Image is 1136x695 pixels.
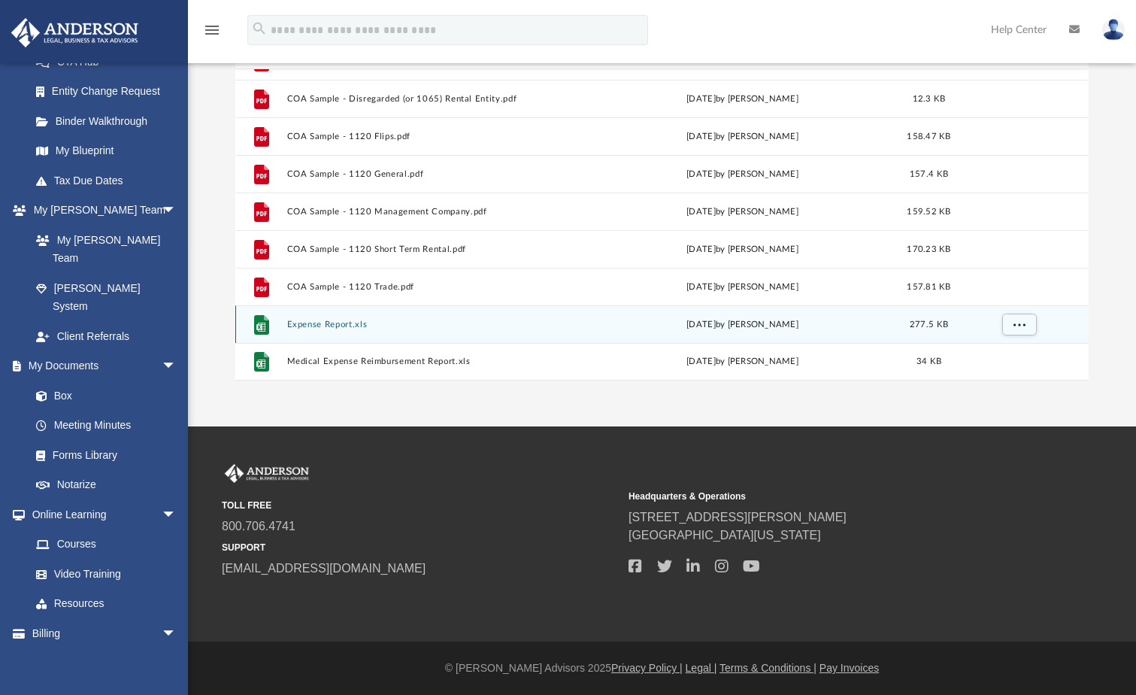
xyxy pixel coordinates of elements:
[287,94,586,104] button: COA Sample - Disregarded (or 1065) Rental Entity.pdf
[287,282,586,292] button: COA Sample - 1120 Trade.pdf
[11,618,199,648] a: Billingarrow_drop_down
[916,357,941,366] span: 34 KB
[287,357,586,366] button: Medical Expense Reimbursement Report.xls
[593,205,892,219] div: [DATE] by [PERSON_NAME]
[910,170,948,178] span: 157.4 KB
[162,351,192,382] span: arrow_drop_down
[21,381,184,411] a: Box
[593,281,892,294] div: [DATE] by [PERSON_NAME]
[11,499,192,530] a: Online Learningarrow_drop_down
[21,225,184,273] a: My [PERSON_NAME] Team
[162,618,192,649] span: arrow_drop_down
[235,69,1089,381] div: grid
[719,662,816,674] a: Terms & Conditions |
[593,355,892,369] div: [DATE] by [PERSON_NAME]
[907,245,950,253] span: 170.23 KB
[162,499,192,530] span: arrow_drop_down
[21,106,199,136] a: Binder Walkthrough
[162,196,192,226] span: arrow_drop_down
[21,321,192,351] a: Client Referrals
[910,320,948,329] span: 277.5 KB
[7,18,143,47] img: Anderson Advisors Platinum Portal
[21,411,192,441] a: Meeting Minutes
[203,21,221,39] i: menu
[222,562,426,575] a: [EMAIL_ADDRESS][DOMAIN_NAME]
[287,132,586,141] button: COA Sample - 1120 Flips.pdf
[629,490,1025,503] small: Headquarters & Operations
[593,243,892,256] div: [DATE] by [PERSON_NAME]
[686,662,717,674] a: Legal |
[188,660,1136,676] div: © [PERSON_NAME] Advisors 2025
[21,589,192,619] a: Resources
[21,559,184,589] a: Video Training
[21,165,199,196] a: Tax Due Dates
[1002,314,1037,336] button: More options
[21,530,192,560] a: Courses
[222,541,618,554] small: SUPPORT
[222,499,618,512] small: TOLL FREE
[907,283,950,291] span: 157.81 KB
[203,29,221,39] a: menu
[819,662,879,674] a: Pay Invoices
[287,169,586,179] button: COA Sample - 1120 General.pdf
[21,470,192,500] a: Notarize
[593,168,892,181] div: [DATE] by [PERSON_NAME]
[593,130,892,144] div: [DATE] by [PERSON_NAME]
[21,273,192,321] a: [PERSON_NAME] System
[287,207,586,217] button: COA Sample - 1120 Management Company.pdf
[611,662,683,674] a: Privacy Policy |
[251,20,268,37] i: search
[21,77,199,107] a: Entity Change Request
[287,320,586,329] button: Expense Report.xls
[222,464,312,484] img: Anderson Advisors Platinum Portal
[11,196,192,226] a: My [PERSON_NAME] Teamarrow_drop_down
[907,132,950,141] span: 158.47 KB
[913,95,946,103] span: 12.3 KB
[1102,19,1125,41] img: User Pic
[11,351,192,381] a: My Documentsarrow_drop_down
[287,244,586,254] button: COA Sample - 1120 Short Term Rental.pdf
[593,93,892,106] div: [DATE] by [PERSON_NAME]
[21,136,192,166] a: My Blueprint
[629,529,821,542] a: [GEOGRAPHIC_DATA][US_STATE]
[222,520,295,533] a: 800.706.4741
[21,440,184,470] a: Forms Library
[629,511,847,524] a: [STREET_ADDRESS][PERSON_NAME]
[593,318,892,332] div: [DATE] by [PERSON_NAME]
[907,208,950,216] span: 159.52 KB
